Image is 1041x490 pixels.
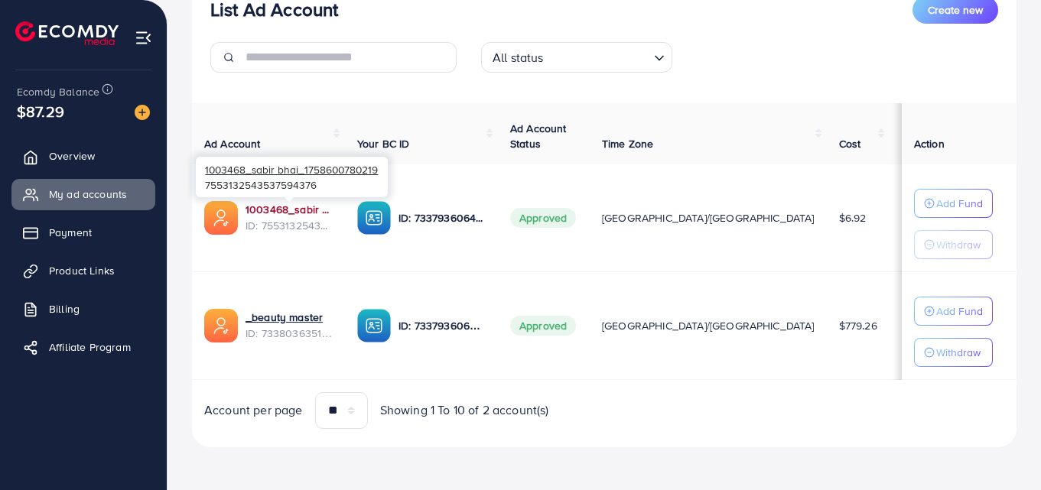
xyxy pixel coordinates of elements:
span: ID: 7338036351016648706 [246,326,333,341]
span: Product Links [49,263,115,278]
a: Billing [11,294,155,324]
p: Withdraw [936,235,981,254]
iframe: Chat [976,421,1030,479]
img: image [135,105,150,120]
a: Affiliate Program [11,332,155,362]
p: Withdraw [936,343,981,362]
img: ic-ads-acc.e4c84228.svg [204,309,238,342]
span: Showing 1 To 10 of 2 account(s) [380,401,549,419]
a: My ad accounts [11,179,155,209]
span: Cost [839,136,861,151]
span: $779.26 [839,318,877,333]
span: Ad Account Status [510,121,567,151]
img: ic-ba-acc.ded83a64.svg [357,309,391,342]
div: Search for option [481,42,672,73]
span: Your BC ID [357,136,410,151]
span: All status [490,47,547,69]
img: logo [15,21,119,45]
span: ID: 7553132543537594376 [246,218,333,233]
img: menu [135,29,152,47]
span: $6.92 [839,210,867,226]
p: Add Fund [936,302,983,320]
a: Overview [11,141,155,171]
span: Payment [49,225,92,240]
button: Withdraw [914,230,993,259]
img: ic-ads-acc.e4c84228.svg [204,201,238,235]
span: Approved [510,316,576,336]
p: ID: 7337936064855851010 [399,316,486,335]
img: ic-ba-acc.ded83a64.svg [357,201,391,235]
span: Billing [49,301,80,316]
span: [GEOGRAPHIC_DATA]/[GEOGRAPHIC_DATA] [602,210,815,226]
span: Ad Account [204,136,261,151]
a: _beauty master [246,310,323,325]
p: ID: 7337936064855851010 [399,209,486,227]
a: Product Links [11,255,155,286]
span: Overview [49,148,95,164]
button: Withdraw [914,338,993,367]
span: Account per page [204,401,303,419]
a: 1003468_sabir bhai_1758600780219 [246,202,333,217]
button: Add Fund [914,297,993,326]
span: Ecomdy Balance [17,84,99,99]
span: Time Zone [602,136,653,151]
input: Search for option [548,44,648,69]
span: $87.29 [17,100,64,122]
span: 1003468_sabir bhai_1758600780219 [205,162,378,177]
span: Affiliate Program [49,339,131,355]
button: Add Fund [914,189,993,218]
span: Approved [510,208,576,228]
span: Action [914,136,945,151]
a: Payment [11,217,155,248]
p: Add Fund [936,194,983,213]
span: [GEOGRAPHIC_DATA]/[GEOGRAPHIC_DATA] [602,318,815,333]
span: Create new [928,2,983,18]
span: My ad accounts [49,187,127,202]
div: 7553132543537594376 [196,157,388,197]
div: <span class='underline'>_beauty master</span></br>7338036351016648706 [246,310,333,341]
